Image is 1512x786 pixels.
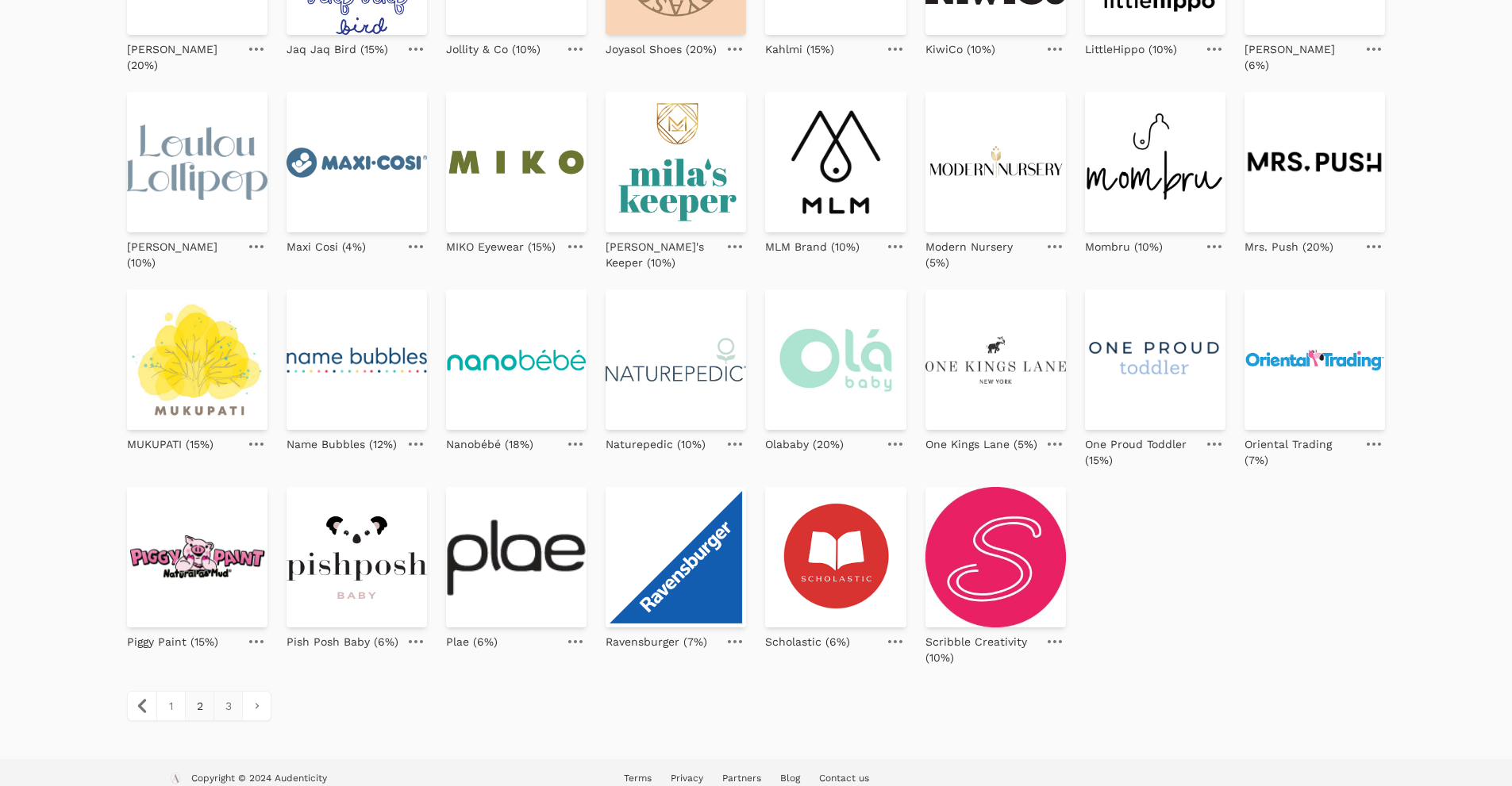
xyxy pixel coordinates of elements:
a: Pish Posh Baby (6%) [287,627,398,650]
span: 2 [185,692,214,720]
a: Mrs. Push (20%) [1245,232,1333,255]
a: Kahlmi (15%) [765,35,834,57]
button: Clip a bookmark [47,101,290,126]
a: Joyasol Shoes (20%) [606,35,717,57]
span: Clip a bookmark [72,107,144,120]
p: [PERSON_NAME] (10%) [127,239,239,270]
a: Terms [624,773,652,784]
img: 6371cc00a2ecca4dcff56bc2_pishposhbaby.png [287,487,427,627]
span: xTiles [75,21,104,34]
a: Plae (6%) [446,627,498,650]
a: Partners [722,773,761,784]
p: One Kings Lane (5%) [925,436,1037,452]
a: Oriental Trading (7%) [1245,430,1356,468]
a: 3 [214,692,242,720]
a: Nanobébé (18%) [446,430,533,452]
p: Scholastic (6%) [765,634,850,650]
a: Jaq Jaq Bird (15%) [287,35,388,57]
img: Nanobebe-Brand-_-Logos-2020_7ad2479a-9866-4b85-91e1-7ca2e57b8844.png [446,289,587,430]
p: Oriental Trading (7%) [1245,436,1356,468]
p: Maxi Cosi (4%) [287,239,366,255]
p: Pish Posh Baby (6%) [287,634,398,650]
img: Logo_SHOP_512_x_512_px.png [127,289,267,430]
a: Contact us [819,773,869,784]
img: 657c829b6314f7872326466e_maxi-cosi%20logo.png [287,92,427,232]
span: Clear all and close [192,224,278,243]
p: Mombru (10%) [1085,239,1163,255]
a: Naturepedic (10%) [606,430,706,452]
p: [PERSON_NAME] (20%) [127,41,239,73]
p: MLM Brand (10%) [765,239,860,255]
a: 1 [156,692,185,720]
p: Piggy Paint (15%) [127,634,218,650]
img: 632a14bdc9f20b467d0e7f56_download.png [127,487,267,627]
nav: pagination [127,691,271,721]
img: Olababy_logo_color_RGB_2021m_f7c64e35-e419-49f9-8a0c-ed2863d41459_1600x.jpg [765,289,906,430]
a: [PERSON_NAME] (10%) [127,232,239,270]
p: [PERSON_NAME] (6%) [1245,41,1356,73]
img: images [765,487,906,627]
button: Clip a block [47,151,290,177]
a: Maxi Cosi (4%) [287,232,366,255]
img: brandtype-black.png [446,487,587,627]
a: Scholastic (6%) [765,627,850,650]
p: Scribble Creativity (10%) [925,634,1037,665]
p: Jaq Jaq Bird (15%) [287,41,388,57]
a: Scribble Creativity (10%) [925,627,1037,665]
img: milas-keeper-logo.png [606,92,746,232]
a: LittleHippo (10%) [1085,35,1177,57]
a: Olababy (20%) [765,430,844,452]
img: 89eb793a1514e29cf14a05db6ef2d253.jpg [925,487,1066,627]
p: MIKO Eyewear (15%) [446,239,556,255]
p: Modern Nursery (5%) [925,239,1037,270]
img: Logo_BLACK_MLM_RGB_400x.png [765,92,906,232]
img: DqL9xZ75xTT0X4d+Wcleyve0pz3taU972tOe9rSnPe1pT3va0572tKc97elz0n8AbyfmJqPXbW8AAAAASUVORK5CYII= [1245,289,1385,430]
img: Naturepedic_Logo.jpg [606,289,746,430]
a: Blog [780,773,800,784]
img: NB_HorizontalMultiColorPrimaryLogo800px.png [287,289,427,430]
p: Olababy (20%) [765,436,844,452]
p: MUKUPATI (15%) [127,436,214,452]
p: Kahlmi (15%) [765,41,834,57]
p: Joyasol Shoes (20%) [606,41,717,57]
a: MUKUPATI (15%) [127,430,214,452]
a: MLM Brand (10%) [765,232,860,255]
a: [PERSON_NAME]'s Keeper (10%) [606,232,718,270]
p: Plae (6%) [446,634,498,650]
span: Clip a screenshot [72,183,145,196]
a: Mombru (10%) [1085,232,1163,255]
p: LittleHippo (10%) [1085,41,1177,57]
a: [PERSON_NAME] (6%) [1245,35,1356,73]
img: 6371cf149e4b677b63cf67ea_loulou-lollipop_logo.png [127,92,267,232]
img: Miko_Primary_Green.png [446,92,587,232]
a: Piggy Paint (15%) [127,627,218,650]
p: Name Bubbles (12%) [287,436,397,452]
p: Jollity & Co (10%) [446,41,541,57]
a: MIKO Eyewear (15%) [446,232,556,255]
span: Clip a selection (Select text first) [72,132,212,145]
span: Inbox Panel [65,704,118,723]
a: Privacy [671,773,703,784]
p: KiwiCo (10%) [925,41,995,57]
button: Clip a selection (Select text first) [47,126,290,151]
a: KiwiCo (10%) [925,35,995,57]
img: 1200px-Ravensburger_logo.svg.png [606,487,746,627]
p: [PERSON_NAME]'s Keeper (10%) [606,239,718,270]
img: 6371cc6f39109b1d9d1738c3_modern-nursery-logo-space.png [925,92,1066,232]
button: Clip a screenshot [47,177,290,202]
a: One Kings Lane (5%) [925,430,1037,452]
a: Ravensburger (7%) [606,627,707,650]
p: Mrs. Push (20%) [1245,239,1333,255]
p: One Proud Toddler (15%) [1085,436,1197,468]
a: [PERSON_NAME] (20%) [127,35,239,73]
p: Nanobébé (18%) [446,436,533,452]
a: Modern Nursery (5%) [925,232,1037,270]
p: Ravensburger (7%) [606,634,707,650]
a: Jollity & Co (10%) [446,35,541,57]
a: Name Bubbles (12%) [287,430,397,452]
p: Naturepedic (10%) [606,436,706,452]
img: AYg9PnZMcqi6AAAAAElFTkSuQmCC [925,289,1066,430]
div: Destination [40,683,287,700]
img: Mombru_Logo_1.png [1085,92,1225,232]
img: Transparent_Horizontal_4761f142-cec7-4c5f-a344-b6e8b22cd599_380x.png [1245,92,1385,232]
